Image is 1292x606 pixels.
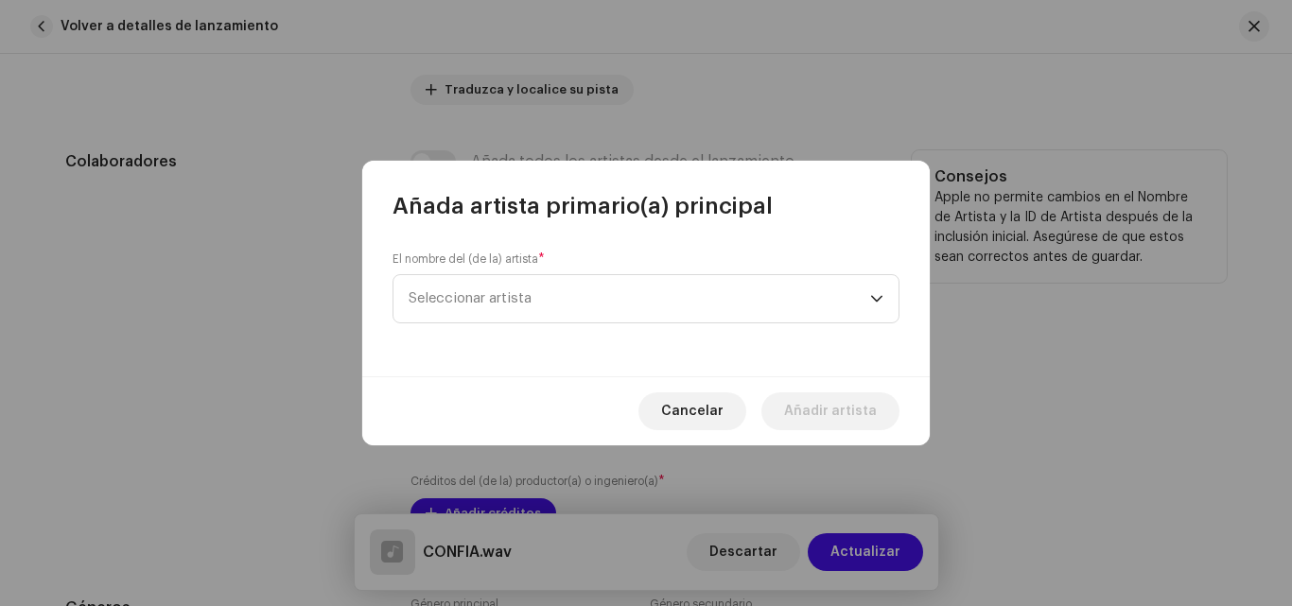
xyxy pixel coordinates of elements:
[409,291,532,305] span: Seleccionar artista
[761,392,899,430] button: Añadir artista
[661,392,724,430] span: Cancelar
[784,392,877,430] span: Añadir artista
[870,275,883,322] div: dropdown trigger
[393,251,545,267] label: El nombre del (de la) artista
[409,275,870,322] span: Seleccionar artista
[638,392,746,430] button: Cancelar
[393,191,773,221] span: Añada artista primario(a) principal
